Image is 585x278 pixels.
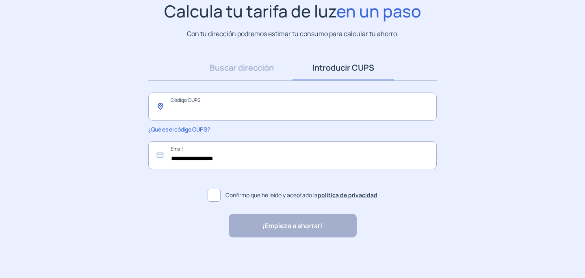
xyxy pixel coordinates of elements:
a: Introducir CUPS [292,55,394,80]
a: política de privacidad [318,191,377,199]
span: Confirmo que he leído y aceptado la [225,191,377,200]
span: ¿Qué es el código CUPS? [148,125,210,133]
h1: Calcula tu tarifa de luz [164,1,421,21]
p: Con tu dirección podremos estimar tu consumo para calcular tu ahorro. [187,29,399,39]
a: Buscar dirección [191,55,292,80]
